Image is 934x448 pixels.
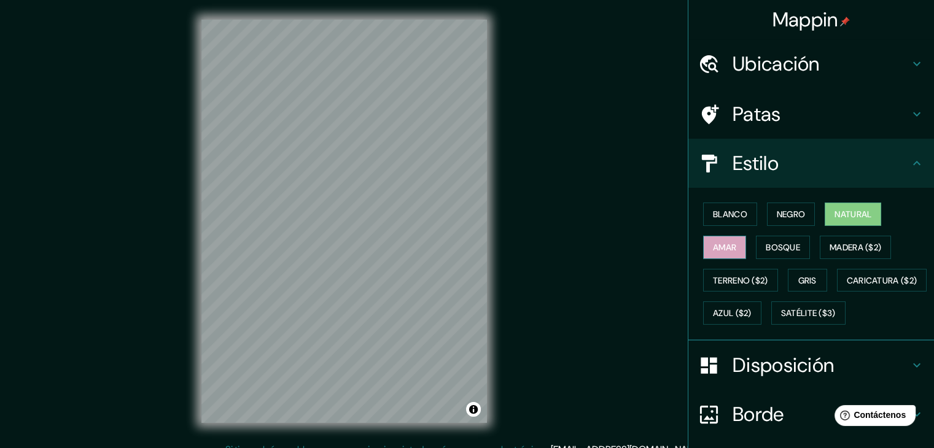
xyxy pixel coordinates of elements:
iframe: Lanzador de widgets de ayuda [825,400,920,434]
font: Madera ($2) [830,242,881,253]
font: Amar [713,242,736,253]
font: Mappin [772,7,838,33]
font: Azul ($2) [713,308,752,319]
button: Caricatura ($2) [837,269,927,292]
font: Patas [733,101,781,127]
font: Terreno ($2) [713,275,768,286]
div: Disposición [688,341,934,390]
font: Bosque [766,242,800,253]
div: Patas [688,90,934,139]
button: Activar o desactivar atribución [466,402,481,417]
button: Gris [788,269,827,292]
font: Satélite ($3) [781,308,836,319]
button: Terreno ($2) [703,269,778,292]
font: Blanco [713,209,747,220]
div: Ubicación [688,39,934,88]
div: Estilo [688,139,934,188]
font: Gris [798,275,817,286]
button: Blanco [703,203,757,226]
button: Negro [767,203,815,226]
button: Satélite ($3) [771,301,846,325]
font: Borde [733,401,784,427]
button: Bosque [756,236,810,259]
font: Ubicación [733,51,820,77]
font: Negro [777,209,806,220]
button: Madera ($2) [820,236,891,259]
button: Natural [825,203,881,226]
font: Caricatura ($2) [847,275,917,286]
div: Borde [688,390,934,439]
button: Azul ($2) [703,301,761,325]
canvas: Mapa [201,20,487,423]
img: pin-icon.png [840,17,850,26]
button: Amar [703,236,746,259]
font: Natural [835,209,871,220]
font: Disposición [733,352,834,378]
font: Estilo [733,150,779,176]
